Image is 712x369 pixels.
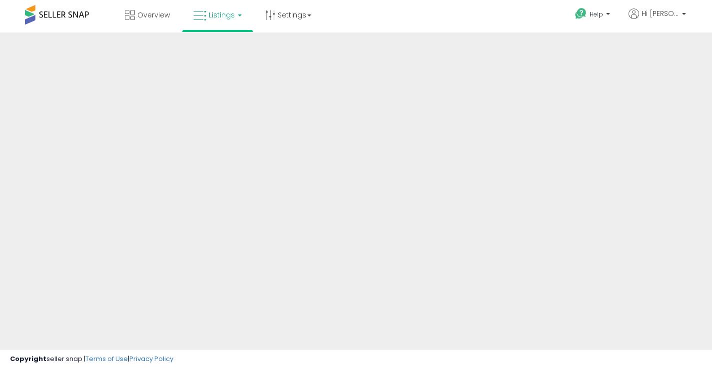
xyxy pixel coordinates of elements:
[629,8,686,31] a: Hi [PERSON_NAME]
[10,354,46,364] strong: Copyright
[642,8,679,18] span: Hi [PERSON_NAME]
[209,10,235,20] span: Listings
[590,10,603,18] span: Help
[575,7,587,20] i: Get Help
[137,10,170,20] span: Overview
[129,354,173,364] a: Privacy Policy
[85,354,128,364] a: Terms of Use
[10,355,173,364] div: seller snap | |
